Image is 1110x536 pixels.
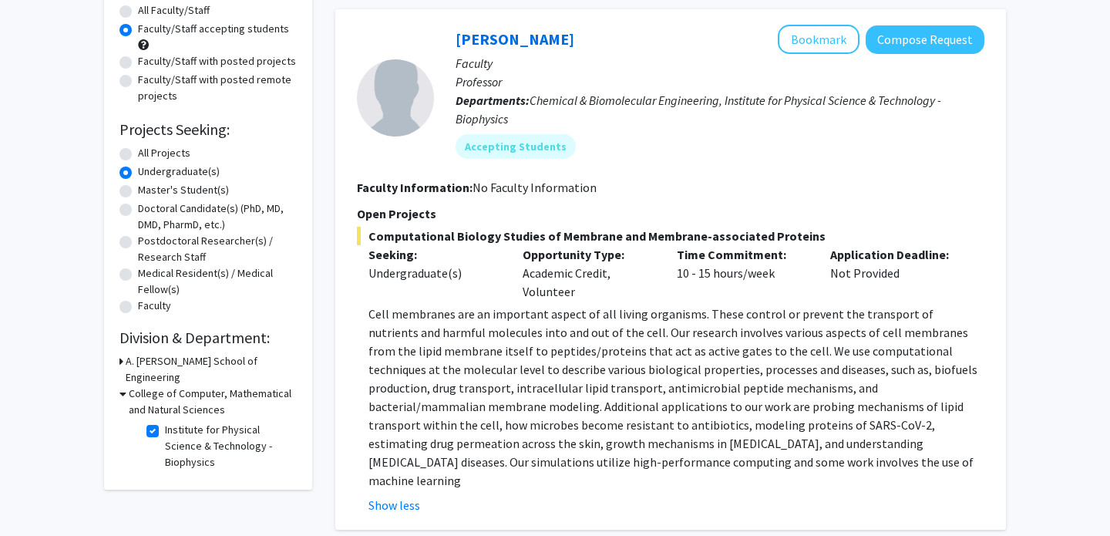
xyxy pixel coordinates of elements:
p: Open Projects [357,204,984,223]
label: Master's Student(s) [138,182,229,198]
label: Doctoral Candidate(s) (PhD, MD, DMD, PharmD, etc.) [138,201,297,233]
a: [PERSON_NAME] [456,29,574,49]
p: Application Deadline: [830,245,961,264]
h2: Projects Seeking: [119,120,297,139]
label: Faculty [138,298,171,314]
mat-chip: Accepting Students [456,134,576,159]
h3: College of Computer, Mathematical and Natural Sciences [129,386,297,418]
p: Time Commitment: [677,245,808,264]
div: Undergraduate(s) [368,264,499,282]
span: Computational Biology Studies of Membrane and Membrane-associated Proteins [357,227,984,245]
label: Institute for Physical Science & Technology - Biophysics [165,422,293,470]
span: Chemical & Biomolecular Engineering, Institute for Physical Science & Technology - Biophysics [456,93,941,126]
label: Faculty/Staff accepting students [138,21,289,37]
label: Undergraduate(s) [138,163,220,180]
div: Academic Credit, Volunteer [511,245,665,301]
p: Opportunity Type: [523,245,654,264]
b: Faculty Information: [357,180,473,195]
label: Faculty/Staff with posted projects [138,53,296,69]
label: Faculty/Staff with posted remote projects [138,72,297,104]
button: Show less [368,496,420,514]
label: All Faculty/Staff [138,2,210,19]
iframe: Chat [12,467,66,524]
button: Compose Request to Jeffery Klauda [866,25,984,54]
p: Seeking: [368,245,499,264]
p: Professor [456,72,984,91]
p: Cell membranes are an important aspect of all living organisms. These control or prevent the tran... [368,305,984,490]
div: Not Provided [819,245,973,301]
button: Add Jeffery Klauda to Bookmarks [778,25,859,54]
h3: A. [PERSON_NAME] School of Engineering [126,353,297,386]
label: All Projects [138,145,190,161]
b: Departments: [456,93,530,108]
label: Medical Resident(s) / Medical Fellow(s) [138,265,297,298]
div: 10 - 15 hours/week [665,245,819,301]
span: No Faculty Information [473,180,597,195]
h2: Division & Department: [119,329,297,347]
label: Postdoctoral Researcher(s) / Research Staff [138,233,297,265]
p: Faculty [456,54,984,72]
